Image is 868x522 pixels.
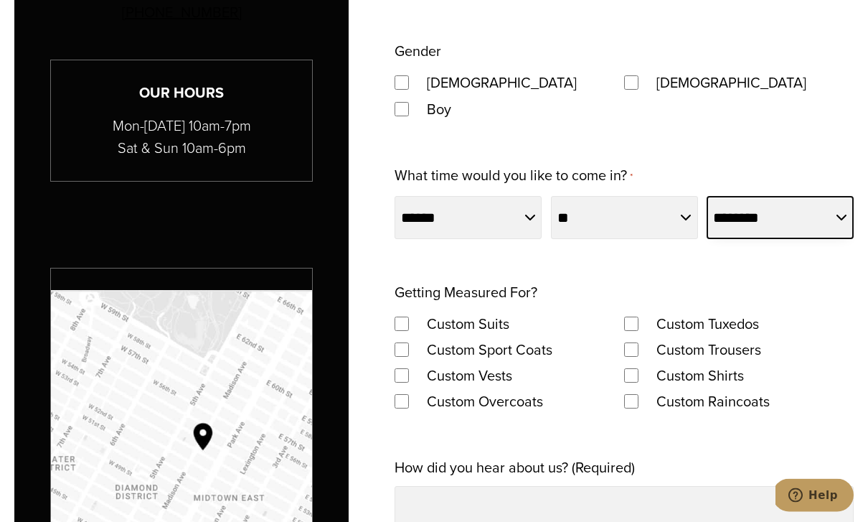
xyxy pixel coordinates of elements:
[412,312,524,337] label: Custom Suits
[412,97,466,123] label: Boy
[642,312,773,337] label: Custom Tuxedos
[122,2,242,24] a: [PHONE_NUMBER]
[642,363,758,389] label: Custom Shirts
[642,70,821,96] label: [DEMOGRAPHIC_DATA]
[395,39,441,65] legend: Gender
[51,116,312,160] p: Mon-[DATE] 10am-7pm Sat & Sun 10am-6pm
[412,363,527,389] label: Custom Vests
[775,479,854,515] iframe: Opens a widget where you can chat to one of our agents
[395,280,537,306] legend: Getting Measured For?
[51,83,312,105] h3: Our Hours
[395,455,635,481] label: How did you hear about us? (Required)
[395,163,632,191] label: What time would you like to come in?
[412,389,557,415] label: Custom Overcoats
[642,337,775,363] label: Custom Trousers
[412,70,591,96] label: [DEMOGRAPHIC_DATA]
[642,389,784,415] label: Custom Raincoats
[412,337,567,363] label: Custom Sport Coats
